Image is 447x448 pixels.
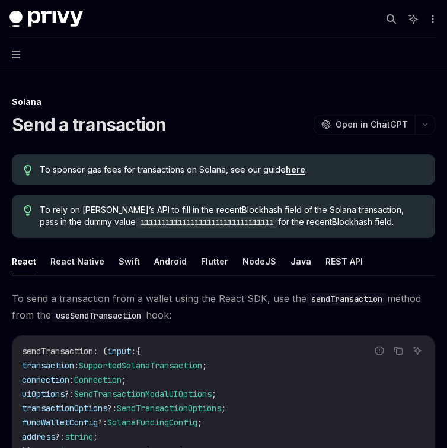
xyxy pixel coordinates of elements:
span: ; [122,374,126,385]
svg: Tip [24,205,32,216]
span: SolanaFundingConfig [107,417,197,428]
button: Copy the contents from the code block [391,343,406,358]
span: : [69,374,74,385]
code: sendTransaction [306,293,387,306]
span: string [65,431,93,442]
span: Connection [74,374,122,385]
button: More actions [426,11,438,27]
span: fundWalletConfig [22,417,98,428]
button: Report incorrect code [372,343,387,358]
svg: Tip [24,165,32,176]
button: REST API [325,247,363,275]
button: Swift [119,247,140,275]
span: To send a transaction from a wallet using the React SDK, use the method from the hook: [12,290,435,323]
span: ; [202,360,207,371]
div: Solana [12,96,435,108]
span: : [131,346,136,357]
button: React [12,247,36,275]
span: connection [22,374,69,385]
span: : [74,360,79,371]
span: ; [93,431,98,442]
button: Flutter [201,247,228,275]
span: To rely on [PERSON_NAME]’s API to fill in the recentBlockhash field of the Solana transaction, pa... [40,204,423,228]
span: SendTransactionModalUIOptions [74,389,212,399]
button: Open in ChatGPT [314,115,415,135]
span: address [22,431,55,442]
span: SupportedSolanaTransaction [79,360,202,371]
button: Android [154,247,187,275]
button: Java [290,247,311,275]
a: here [286,164,305,175]
button: Ask AI [410,343,425,358]
span: To sponsor gas fees for transactions on Solana, see our guide . [40,164,423,176]
span: Open in ChatGPT [336,119,408,131]
span: ; [197,417,202,428]
img: dark logo [9,11,83,27]
span: transaction [22,360,74,371]
span: ; [221,403,226,414]
span: sendTransaction [22,346,93,357]
span: ?: [107,403,117,414]
h1: Send a transaction [12,114,167,135]
span: uiOptions [22,389,65,399]
span: : ( [93,346,107,357]
code: useSendTransaction [51,309,146,322]
button: NodeJS [242,247,276,275]
span: input [107,346,131,357]
span: ?: [98,417,107,428]
span: ?: [55,431,65,442]
span: { [136,346,141,357]
span: SendTransactionOptions [117,403,221,414]
span: transactionOptions [22,403,107,414]
code: 11111111111111111111111111111111 [136,217,278,228]
span: ?: [65,389,74,399]
span: ; [212,389,216,399]
button: React Native [50,247,104,275]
